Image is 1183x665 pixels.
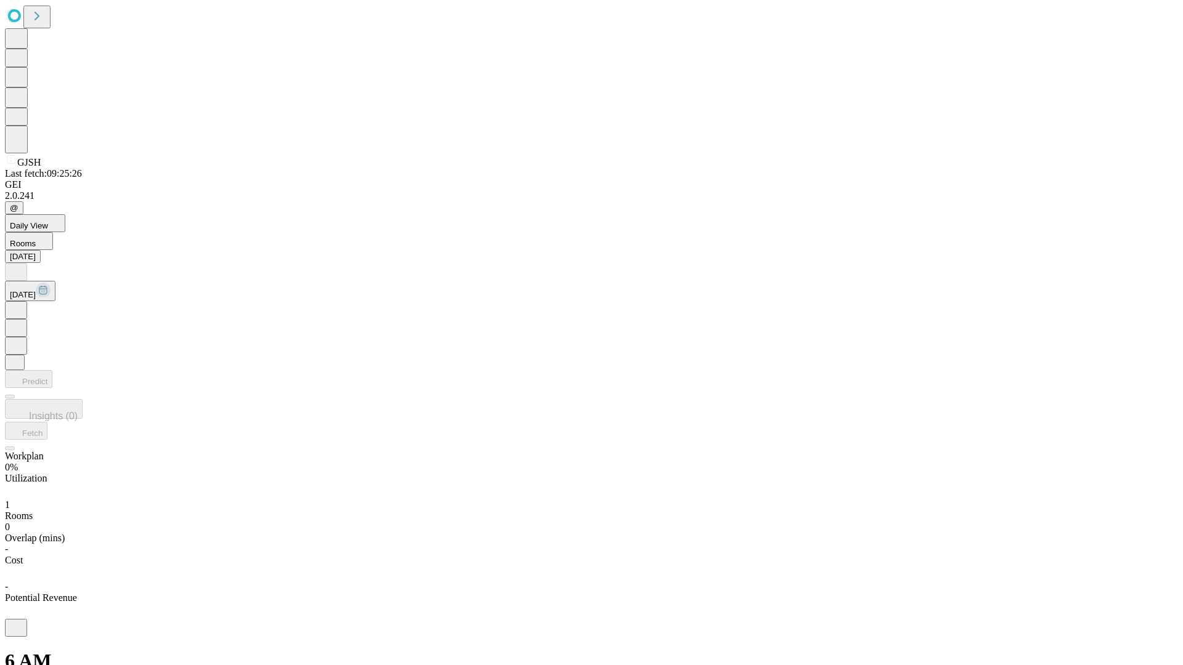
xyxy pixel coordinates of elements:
span: - [5,544,8,554]
span: Cost [5,555,23,565]
button: Daily View [5,214,65,232]
button: [DATE] [5,250,41,263]
button: [DATE] [5,281,55,301]
span: 1 [5,499,10,510]
span: Workplan [5,451,44,461]
span: [DATE] [10,290,36,299]
button: Fetch [5,422,47,440]
span: 0% [5,462,18,472]
span: Insights (0) [29,411,78,421]
span: Rooms [10,239,36,248]
span: Utilization [5,473,47,483]
button: Insights (0) [5,399,83,419]
div: 2.0.241 [5,190,1178,201]
span: @ [10,203,18,212]
span: Last fetch: 09:25:26 [5,168,82,179]
button: Rooms [5,232,53,250]
span: GJSH [17,157,41,167]
span: Rooms [5,510,33,521]
span: Daily View [10,221,48,230]
span: Potential Revenue [5,592,77,603]
span: - [5,581,8,592]
span: Overlap (mins) [5,533,65,543]
button: @ [5,201,23,214]
div: GEI [5,179,1178,190]
span: 0 [5,522,10,532]
button: Predict [5,370,52,388]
